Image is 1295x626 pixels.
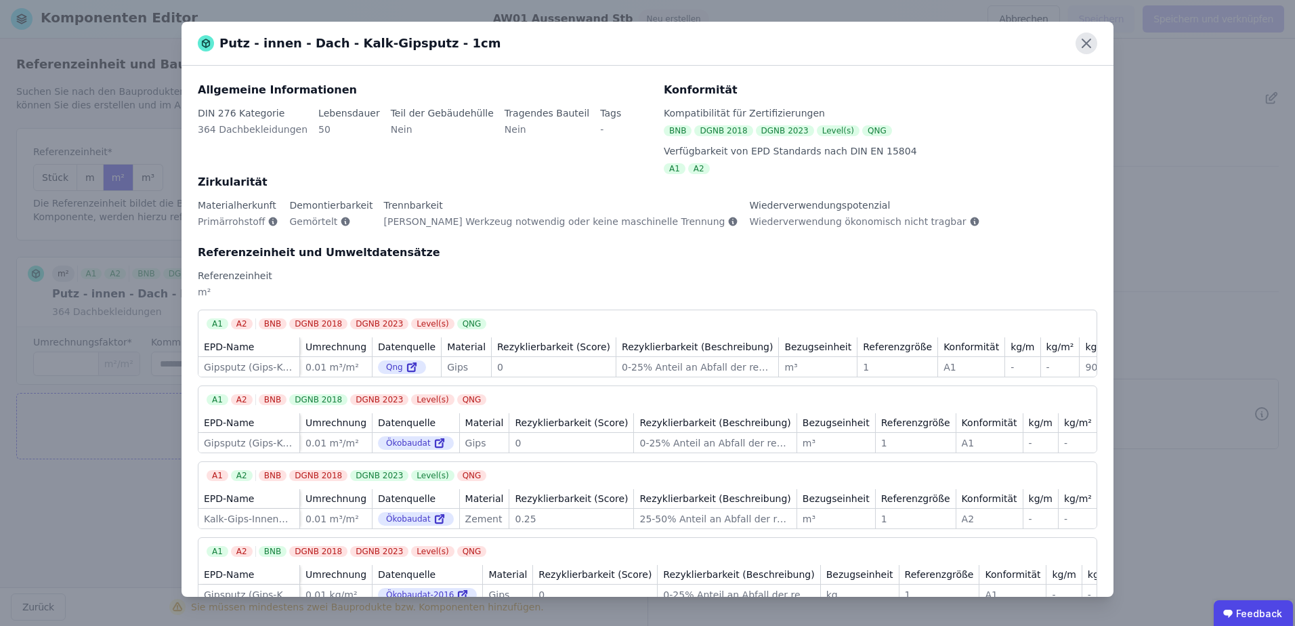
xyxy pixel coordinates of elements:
[198,215,265,228] span: Primärrohstoff
[457,318,487,329] div: QNG
[391,123,494,147] div: Nein
[863,360,932,374] div: 1
[289,215,337,228] span: Gemörtelt
[749,215,966,228] span: Wiederverwendung ökonomisch nicht tragbar
[207,394,228,405] div: A1
[639,492,790,505] div: Rezyklierbarkeit (Beschreibung)
[881,492,950,505] div: Referenzgröße
[985,588,1040,602] div: A1
[391,106,494,120] div: Teil der Gebäudehülle
[207,470,228,481] div: A1
[600,123,621,147] div: -
[538,568,652,581] div: Rezyklierbarkeit (Score)
[378,416,436,430] div: Datenquelle
[305,360,366,374] div: 0.01 m³/m²
[457,394,487,405] div: QNG
[881,416,950,430] div: Referenzgröße
[305,416,366,430] div: Umrechnung
[803,512,870,526] div: m³
[803,492,870,505] div: Bezugseinheit
[784,340,851,354] div: Bezugseinheit
[350,470,408,481] div: DGNB 2023
[198,199,278,212] div: Materialherkunft
[350,546,408,557] div: DGNB 2023
[985,568,1040,581] div: Konformität
[198,285,1097,310] div: m²
[962,416,1017,430] div: Konformität
[664,106,1097,120] div: Kompatibilität für Zertifizierungen
[943,360,999,374] div: A1
[784,360,851,374] div: m³
[465,436,504,450] div: Gips
[1029,512,1053,526] div: -
[862,125,892,136] div: QNG
[378,492,436,505] div: Datenquelle
[204,568,254,581] div: EPD-Name
[198,106,307,120] div: DIN 276 Kategorie
[1029,436,1053,450] div: -
[465,512,504,526] div: Zement
[1029,492,1053,505] div: kg/m
[663,568,814,581] div: Rezyklierbarkeit (Beschreibung)
[488,568,527,581] div: Material
[1085,360,1113,374] div: 900
[622,360,773,374] div: 0-25% Anteil an Abfall der recycled wird
[305,436,366,450] div: 0.01 m³/m²
[231,394,253,405] div: A2
[1064,492,1092,505] div: kg/m²
[384,215,725,228] span: [PERSON_NAME] Werkzeug notwendig oder keine maschinelle Trennung
[207,546,228,557] div: A1
[305,588,366,602] div: 0.01 kg/m²
[378,588,477,602] div: Ökobaudat-2016
[289,318,347,329] div: DGNB 2018
[488,588,527,602] div: Gips
[231,470,253,481] div: A2
[305,512,366,526] div: 0.01 m³/m²
[457,546,487,557] div: QNG
[447,340,486,354] div: Material
[905,568,974,581] div: Referenzgröße
[515,436,628,450] div: 0
[1064,512,1092,526] div: -
[465,416,504,430] div: Material
[962,512,1017,526] div: A2
[803,416,870,430] div: Bezugseinheit
[1046,340,1074,354] div: kg/m²
[465,492,504,505] div: Material
[664,125,692,136] div: BNB
[688,163,710,174] div: A2
[756,125,814,136] div: DGNB 2023
[378,360,426,374] div: Qng
[204,492,254,505] div: EPD-Name
[204,436,294,450] div: Gipsputz (Gips-Kalk-Putz)
[457,470,487,481] div: QNG
[350,394,408,405] div: DGNB 2023
[639,436,790,450] div: 0-25% Anteil an Abfall der recycled wird
[204,588,294,602] div: Gipsputz (Gips-Kalk-Putz)
[411,546,454,557] div: Level(s)
[826,588,893,602] div: kg
[881,512,950,526] div: 1
[943,340,999,354] div: Konformität
[231,546,253,557] div: A2
[863,340,932,354] div: Referenzgröße
[411,470,454,481] div: Level(s)
[350,318,408,329] div: DGNB 2023
[505,123,589,147] div: Nein
[1088,568,1116,581] div: kg/m²
[664,82,1097,98] div: Konformität
[198,82,647,98] div: Allgemeine Informationen
[289,546,347,557] div: DGNB 2018
[639,512,790,526] div: 25-50% Anteil an Abfall der recycled wird
[198,123,307,147] div: 364 Dachbekleidungen
[305,568,366,581] div: Umrechnung
[318,123,380,147] div: 50
[207,318,228,329] div: A1
[1064,416,1092,430] div: kg/m²
[1011,340,1034,354] div: kg/m
[694,125,752,136] div: DGNB 2018
[231,318,253,329] div: A2
[198,174,1097,190] div: Zirkularität
[962,436,1017,450] div: A1
[411,318,454,329] div: Level(s)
